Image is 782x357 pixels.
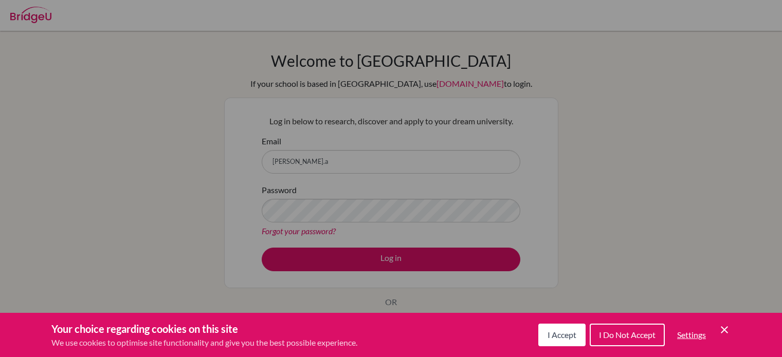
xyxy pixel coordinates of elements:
button: I Do Not Accept [590,324,665,346]
h3: Your choice regarding cookies on this site [51,321,357,336]
span: I Do Not Accept [599,330,656,340]
p: We use cookies to optimise site functionality and give you the best possible experience. [51,336,357,349]
button: Settings [669,325,714,345]
button: I Accept [538,324,586,346]
span: Settings [677,330,706,340]
button: Save and close [718,324,731,336]
span: I Accept [548,330,576,340]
